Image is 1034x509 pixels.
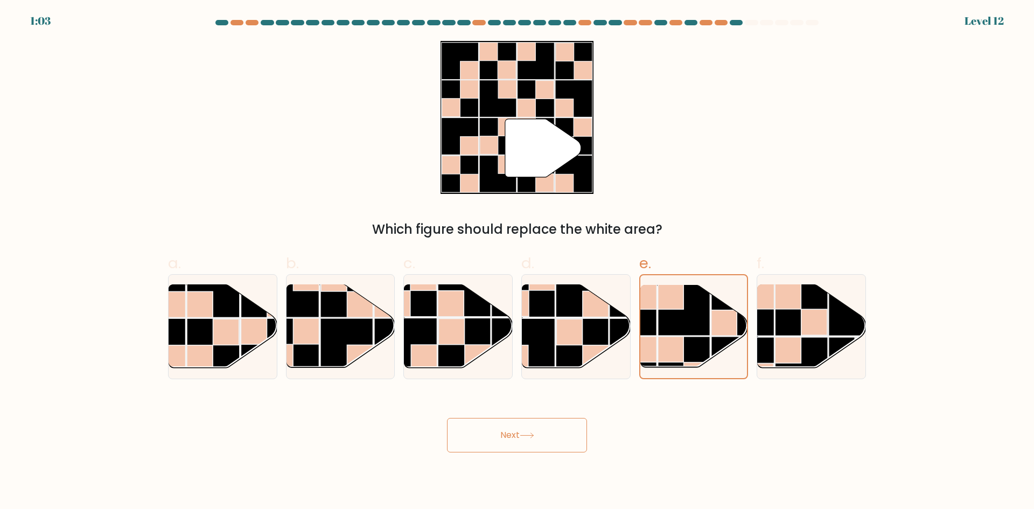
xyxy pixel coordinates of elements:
span: e. [639,253,651,274]
div: Which figure should replace the white area? [174,220,860,239]
span: c. [403,253,415,274]
span: b. [286,253,299,274]
button: Next [447,418,587,452]
span: a. [168,253,181,274]
span: d. [521,253,534,274]
div: 1:03 [30,13,51,29]
span: f. [757,253,764,274]
div: Level 12 [965,13,1004,29]
g: " [505,119,581,177]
